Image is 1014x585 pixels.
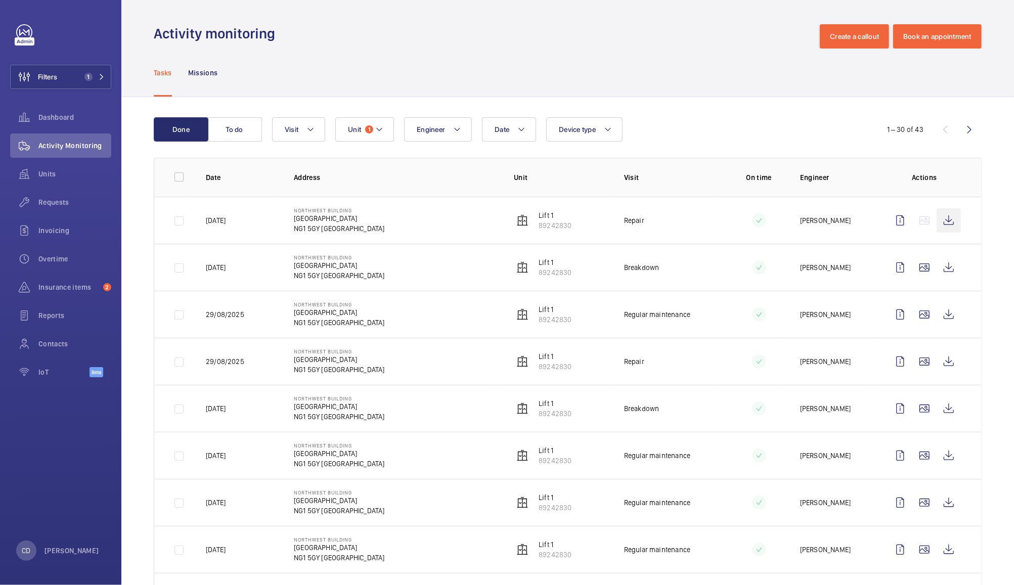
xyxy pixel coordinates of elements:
[539,257,571,267] p: Lift 1
[888,172,961,183] p: Actions
[285,125,298,133] span: Visit
[206,172,278,183] p: Date
[516,355,528,368] img: elevator.svg
[539,362,571,372] p: 89242830
[539,220,571,231] p: 89242830
[294,496,385,506] p: [GEOGRAPHIC_DATA]
[820,24,889,49] button: Create a callout
[539,210,571,220] p: Lift 1
[800,172,872,183] p: Engineer
[514,172,608,183] p: Unit
[294,172,498,183] p: Address
[624,498,690,508] p: Regular maintenance
[348,125,361,133] span: Unit
[38,112,111,122] span: Dashboard
[294,448,385,459] p: [GEOGRAPHIC_DATA]
[294,536,385,543] p: northwest building
[294,213,385,223] p: [GEOGRAPHIC_DATA]
[294,301,385,307] p: northwest building
[294,401,385,412] p: [GEOGRAPHIC_DATA]
[294,395,385,401] p: northwest building
[294,348,385,354] p: northwest building
[294,553,385,563] p: NG1 5GY [GEOGRAPHIC_DATA]
[154,24,281,43] h1: Activity monitoring
[539,304,571,314] p: Lift 1
[90,367,103,377] span: Beta
[294,223,385,234] p: NG1 5GY [GEOGRAPHIC_DATA]
[539,550,571,560] p: 89242830
[516,402,528,415] img: elevator.svg
[154,68,172,78] p: Tasks
[893,24,982,49] button: Book an appointment
[404,117,472,142] button: Engineer
[206,403,226,414] p: [DATE]
[734,172,784,183] p: On time
[294,365,385,375] p: NG1 5GY [GEOGRAPHIC_DATA]
[38,282,99,292] span: Insurance items
[539,456,571,466] p: 89242830
[365,125,373,133] span: 1
[272,117,325,142] button: Visit
[45,546,99,556] p: [PERSON_NAME]
[38,72,57,82] span: Filters
[207,117,262,142] button: To do
[539,398,571,409] p: Lift 1
[206,215,226,226] p: [DATE]
[294,271,385,281] p: NG1 5GY [GEOGRAPHIC_DATA]
[335,117,394,142] button: Unit1
[516,214,528,227] img: elevator.svg
[294,354,385,365] p: [GEOGRAPHIC_DATA]
[38,254,111,264] span: Overtime
[294,459,385,469] p: NG1 5GY [GEOGRAPHIC_DATA]
[624,403,659,414] p: Breakdown
[206,451,226,461] p: [DATE]
[624,356,644,367] p: Repair
[206,498,226,508] p: [DATE]
[624,545,690,555] p: Regular maintenance
[539,503,571,513] p: 89242830
[294,412,385,422] p: NG1 5GY [GEOGRAPHIC_DATA]
[38,310,111,321] span: Reports
[539,409,571,419] p: 89242830
[294,442,385,448] p: northwest building
[624,262,659,273] p: Breakdown
[38,197,111,207] span: Requests
[539,351,571,362] p: Lift 1
[294,260,385,271] p: [GEOGRAPHIC_DATA]
[294,543,385,553] p: [GEOGRAPHIC_DATA]
[482,117,536,142] button: Date
[800,309,851,320] p: [PERSON_NAME]
[188,68,218,78] p: Missions
[206,262,226,273] p: [DATE]
[539,314,571,325] p: 89242830
[294,254,385,260] p: northwest building
[154,117,208,142] button: Done
[800,451,851,461] p: [PERSON_NAME]
[800,215,851,226] p: [PERSON_NAME]
[103,283,111,291] span: 2
[417,125,445,133] span: Engineer
[516,308,528,321] img: elevator.svg
[38,141,111,151] span: Activity Monitoring
[539,492,571,503] p: Lift 1
[10,65,111,89] button: Filters1
[624,215,644,226] p: Repair
[294,318,385,328] p: NG1 5GY [GEOGRAPHIC_DATA]
[206,356,244,367] p: 29/08/2025
[800,498,851,508] p: [PERSON_NAME]
[495,125,509,133] span: Date
[516,497,528,509] img: elevator.svg
[516,449,528,462] img: elevator.svg
[539,445,571,456] p: Lift 1
[624,172,718,183] p: Visit
[800,403,851,414] p: [PERSON_NAME]
[887,124,923,134] div: 1 – 30 of 43
[206,545,226,555] p: [DATE]
[516,261,528,274] img: elevator.svg
[294,489,385,496] p: northwest building
[624,451,690,461] p: Regular maintenance
[38,169,111,179] span: Units
[546,117,623,142] button: Device type
[294,207,385,213] p: northwest building
[38,367,90,377] span: IoT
